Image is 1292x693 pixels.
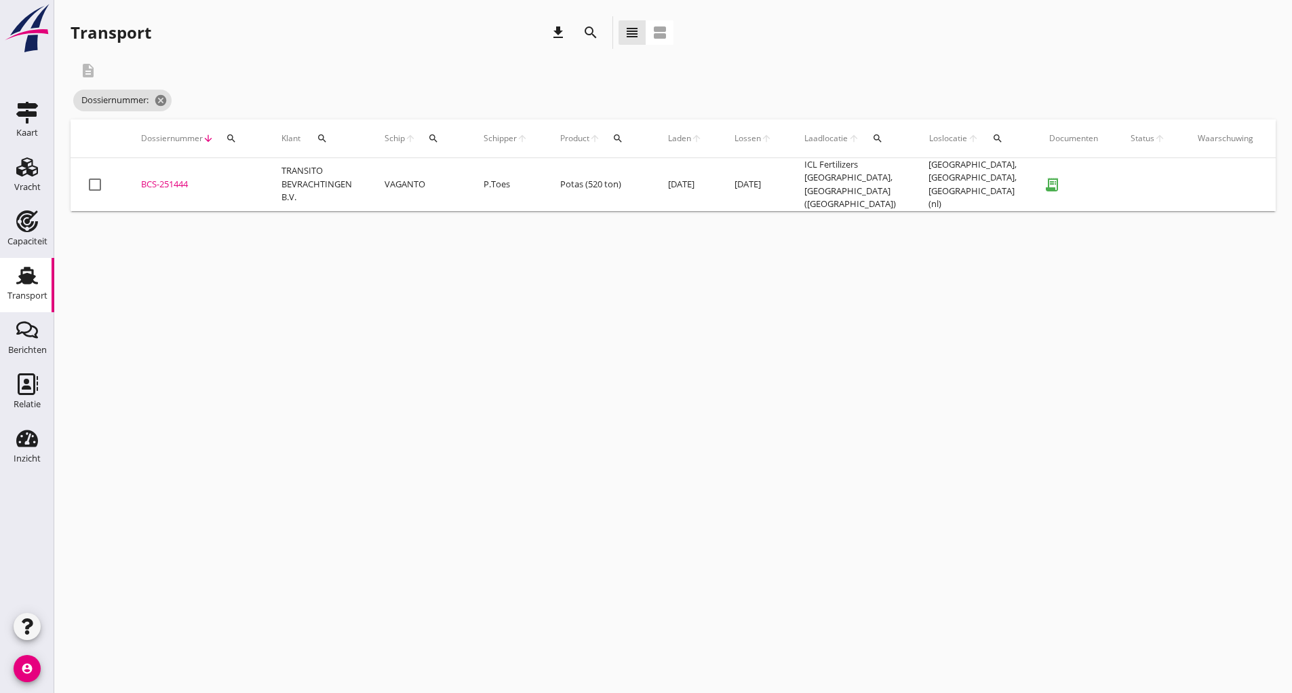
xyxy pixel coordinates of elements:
td: ICL Fertilizers [GEOGRAPHIC_DATA], [GEOGRAPHIC_DATA] ([GEOGRAPHIC_DATA]) [788,158,912,211]
td: [DATE] [718,158,788,211]
i: arrow_downward [203,133,214,144]
i: arrow_upward [691,133,702,144]
i: arrow_upward [968,133,980,144]
i: search [992,133,1003,144]
div: Klant [281,122,352,155]
td: Potas (520 ton) [544,158,652,211]
span: Loslocatie [928,132,968,145]
img: logo-small.a267ee39.svg [3,3,52,54]
div: Waarschuwing [1198,132,1253,145]
div: BCS-251444 [141,178,249,191]
td: TRANSITO BEVRACHTINGEN B.V. [265,158,368,211]
span: Laden [668,132,691,145]
div: Relatie [14,400,41,409]
i: search [317,133,328,144]
span: Status [1131,132,1154,145]
span: Dossiernummer [141,132,203,145]
div: Berichten [8,345,47,354]
td: [DATE] [652,158,718,211]
td: VAGANTO [368,158,467,211]
i: account_circle [14,655,41,682]
i: search [428,133,439,144]
i: arrow_upward [589,133,600,144]
i: arrow_upward [517,133,528,144]
td: P.Toes [467,158,544,211]
i: search [872,133,883,144]
div: Inzicht [14,454,41,463]
span: Dossiernummer: [73,90,172,111]
i: download [550,24,566,41]
i: search [612,133,623,144]
i: arrow_upward [848,133,860,144]
i: arrow_upward [761,133,772,144]
div: Transport [7,291,47,300]
span: Lossen [735,132,761,145]
span: Laadlocatie [804,132,848,145]
div: Documenten [1049,132,1098,145]
div: Transport [71,22,151,43]
i: view_agenda [652,24,668,41]
span: Schip [385,132,405,145]
div: Kaart [16,128,38,137]
i: search [226,133,237,144]
i: arrow_upward [1154,133,1165,144]
i: arrow_upward [405,133,416,144]
div: Capaciteit [7,237,47,246]
span: Product [560,132,589,145]
i: cancel [154,94,168,107]
i: receipt_long [1038,171,1065,198]
i: search [583,24,599,41]
span: Schipper [484,132,517,145]
td: [GEOGRAPHIC_DATA], [GEOGRAPHIC_DATA], [GEOGRAPHIC_DATA] (nl) [912,158,1033,211]
div: Vracht [14,183,41,191]
i: view_headline [624,24,640,41]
